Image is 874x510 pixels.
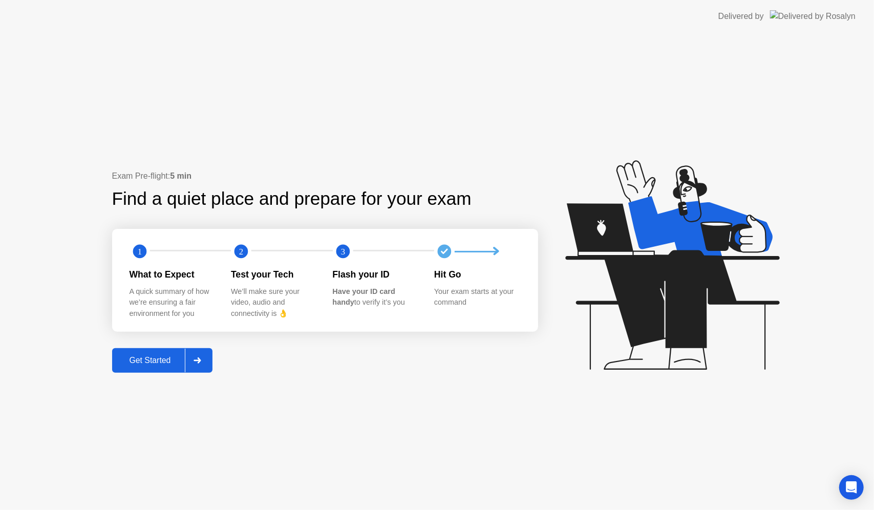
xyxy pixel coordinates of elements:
[112,185,473,213] div: Find a quiet place and prepare for your exam
[130,286,215,320] div: A quick summary of how we’re ensuring a fair environment for you
[170,172,191,180] b: 5 min
[115,356,185,365] div: Get Started
[434,268,520,281] div: Hit Go
[231,286,316,320] div: We’ll make sure your video, audio and connectivity is 👌
[333,287,395,307] b: Have your ID card handy
[718,10,764,23] div: Delivered by
[434,286,520,308] div: Your exam starts at your command
[340,247,345,257] text: 3
[333,286,418,308] div: to verify it’s you
[231,268,316,281] div: Test your Tech
[839,475,864,500] div: Open Intercom Messenger
[239,247,243,257] text: 2
[112,170,538,182] div: Exam Pre-flight:
[130,268,215,281] div: What to Expect
[112,348,213,373] button: Get Started
[770,10,856,22] img: Delivered by Rosalyn
[137,247,141,257] text: 1
[333,268,418,281] div: Flash your ID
